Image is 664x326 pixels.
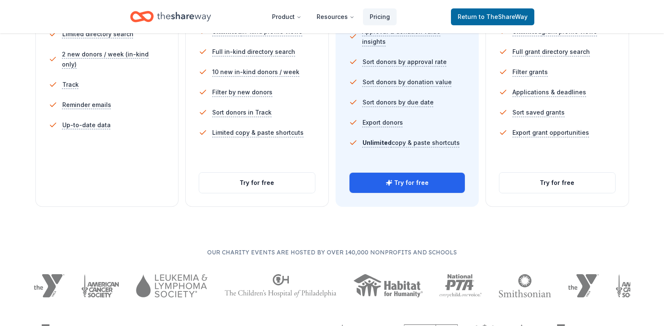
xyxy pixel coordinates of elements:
span: Sort donors by approval rate [363,57,447,67]
span: Filter grants [512,67,548,77]
img: Smithsonian [499,274,551,297]
a: Home [130,7,211,27]
span: Sort saved grants [512,107,565,118]
button: Try for free [349,173,465,193]
span: Applications & deadlines [512,87,586,97]
span: Limited copy & paste shortcuts [212,128,304,138]
img: YMCA [568,274,599,297]
button: Try for free [199,173,315,193]
span: Approval & donation value insights [362,27,465,47]
span: Unlimited [363,139,392,146]
span: Sort donors in Track [212,107,272,118]
nav: Main [265,7,397,27]
p: Our charity events are hosted by over 140,000 nonprofits and schools [34,247,630,257]
span: Filter by new donors [212,87,272,97]
span: copy & paste shortcuts [363,139,460,146]
img: American Cancer Society [81,274,120,297]
a: Pricing [363,8,397,25]
span: Full in-kind directory search [212,47,295,57]
span: Reminder emails [62,100,111,110]
img: National PTA [440,274,482,297]
span: Up-to-date data [62,120,111,130]
span: 2 new donors / week (in-kind only) [62,49,165,69]
img: YMCA [34,274,64,297]
span: 10 new in-kind donors / week [212,67,299,77]
button: Resources [310,8,361,25]
a: Returnto TheShareWay [451,8,534,25]
img: American Cancer Society [616,274,654,297]
span: Export donors [363,118,403,128]
span: Return [458,12,528,22]
span: Full grant directory search [512,47,590,57]
button: Try for free [499,173,615,193]
button: Product [265,8,308,25]
span: Track [62,80,79,90]
span: Export grant opportunities [512,128,589,138]
span: to TheShareWay [479,13,528,20]
span: Sort donors by due date [363,97,434,107]
img: The Children's Hospital of Philadelphia [224,274,336,297]
span: Sort donors by donation value [363,77,452,87]
img: Habitat for Humanity [353,274,423,297]
span: Limited directory search [62,29,133,39]
img: Leukemia & Lymphoma Society [136,274,207,297]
